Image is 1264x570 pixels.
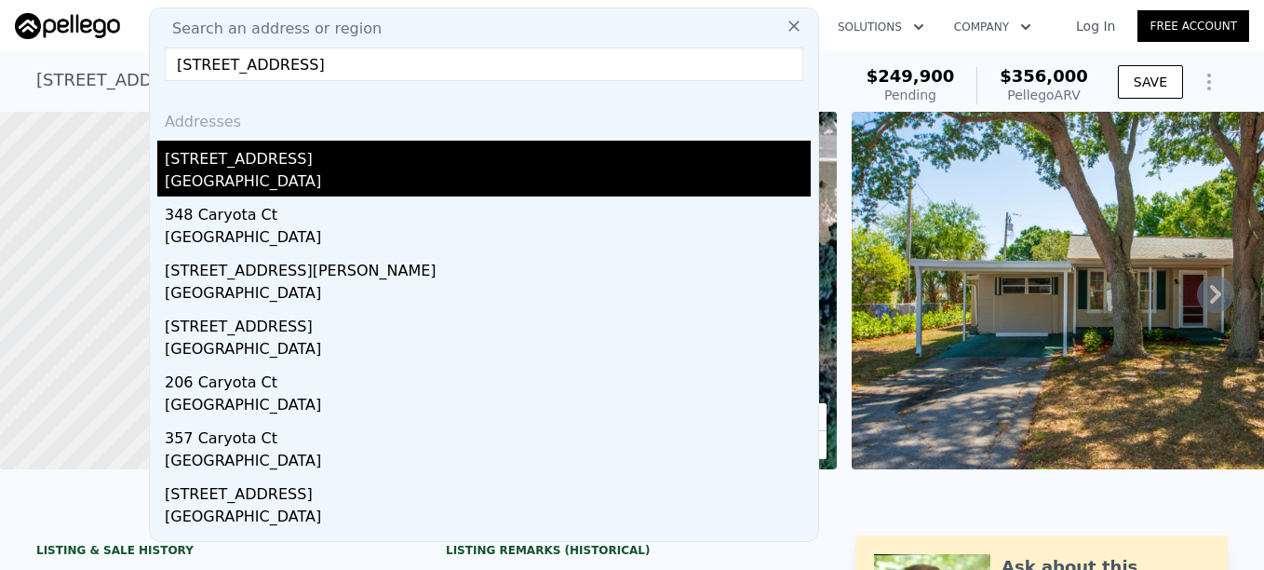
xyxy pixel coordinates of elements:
[165,141,811,170] div: [STREET_ADDRESS]
[15,13,120,39] img: Pellego
[165,364,811,394] div: 206 Caryota Ct
[165,282,811,308] div: [GEOGRAPHIC_DATA]
[165,338,811,364] div: [GEOGRAPHIC_DATA]
[823,10,939,44] button: Solutions
[939,10,1046,44] button: Company
[1118,65,1183,99] button: SAVE
[1137,10,1249,42] a: Free Account
[36,67,477,93] div: [STREET_ADDRESS] , [GEOGRAPHIC_DATA] , FL 32960
[165,476,811,506] div: [STREET_ADDRESS]
[165,420,811,450] div: 357 Caryota Ct
[165,197,811,226] div: 348 Caryota Ct
[1000,86,1088,104] div: Pellego ARV
[165,308,811,338] div: [STREET_ADDRESS]
[165,532,811,562] div: [STREET_ADDRESS]
[165,47,803,81] input: Enter an address, city, region, neighborhood or zip code
[165,170,811,197] div: [GEOGRAPHIC_DATA]
[165,394,811,420] div: [GEOGRAPHIC_DATA]
[165,226,811,252] div: [GEOGRAPHIC_DATA]
[1054,17,1137,35] a: Log In
[36,543,409,562] div: LISTING & SALE HISTORY
[165,506,811,532] div: [GEOGRAPHIC_DATA]
[165,450,811,476] div: [GEOGRAPHIC_DATA]
[157,18,382,40] span: Search an address or region
[446,543,818,558] div: Listing Remarks (Historical)
[867,86,955,104] div: Pending
[1190,63,1228,101] button: Show Options
[1000,66,1088,86] span: $356,000
[867,66,955,86] span: $249,900
[165,252,811,282] div: [STREET_ADDRESS][PERSON_NAME]
[157,96,811,141] div: Addresses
